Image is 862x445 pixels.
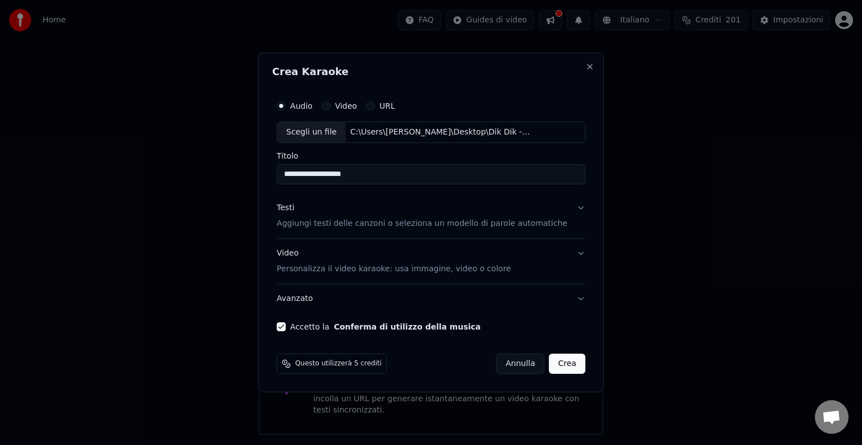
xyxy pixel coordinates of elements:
[277,202,294,214] div: Testi
[277,263,511,275] p: Personalizza il video karaoke: usa immagine, video o colore
[272,67,590,77] h2: Crea Karaoke
[277,193,585,238] button: TestiAggiungi testi delle canzoni o seleziona un modello di parole automatiche
[295,359,382,368] span: Questo utilizzerà 5 crediti
[277,152,585,160] label: Titolo
[346,127,537,138] div: C:\Users\[PERSON_NAME]\Desktop\Dik Dik - Senza Luce.mp3
[277,248,511,275] div: Video
[549,354,585,374] button: Crea
[379,102,395,110] label: URL
[277,284,585,313] button: Avanzato
[277,218,567,229] p: Aggiungi testi delle canzoni o seleziona un modello di parole automatiche
[290,323,480,331] label: Accetto la
[290,102,313,110] label: Audio
[277,122,346,142] div: Scegli un file
[335,102,357,110] label: Video
[277,239,585,284] button: VideoPersonalizza il video karaoke: usa immagine, video o colore
[496,354,545,374] button: Annulla
[334,323,481,331] button: Accetto la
